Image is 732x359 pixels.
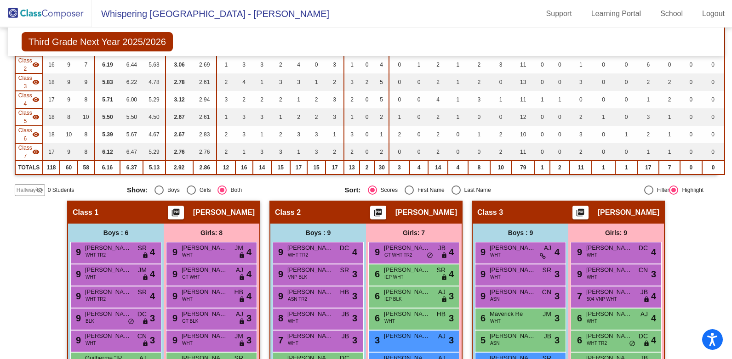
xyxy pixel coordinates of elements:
[193,143,217,161] td: 2.76
[414,186,445,194] div: First Name
[326,56,344,73] td: 3
[511,73,535,91] td: 13
[638,161,659,174] td: 17
[377,186,398,194] div: Scores
[32,79,40,86] mat-icon: visibility
[374,108,389,126] td: 2
[511,161,535,174] td: 79
[638,56,659,73] td: 6
[468,73,490,91] td: 2
[570,91,592,108] td: 0
[120,161,143,174] td: 6.37
[73,208,98,217] span: Class 1
[78,91,95,108] td: 8
[120,108,143,126] td: 5.50
[568,224,664,242] div: Girls: 9
[678,186,703,194] div: Highlight
[615,108,638,126] td: 0
[193,73,217,91] td: 2.61
[193,108,217,126] td: 2.61
[428,73,448,91] td: 2
[15,73,43,91] td: Jennnifer Russell - No Class Name
[702,91,725,108] td: 0
[95,126,120,143] td: 5.39
[344,56,360,73] td: 1
[468,56,490,73] td: 2
[15,108,43,126] td: Elizabeth Leon Ramirez - No Class Name
[307,143,326,161] td: 3
[235,91,253,108] td: 2
[290,73,308,91] td: 3
[461,186,491,194] div: Last Name
[120,56,143,73] td: 6.44
[410,126,428,143] td: 0
[448,143,468,161] td: 0
[389,91,410,108] td: 0
[490,91,511,108] td: 1
[592,56,615,73] td: 0
[193,56,217,73] td: 2.69
[78,161,95,174] td: 58
[18,126,32,143] span: Class 6
[43,56,60,73] td: 16
[217,73,235,91] td: 2
[360,126,375,143] td: 0
[326,161,344,174] td: 17
[120,91,143,108] td: 6.00
[193,126,217,143] td: 2.83
[428,108,448,126] td: 2
[410,73,428,91] td: 0
[374,56,389,73] td: 4
[166,91,193,108] td: 3.12
[270,224,366,242] div: Boys : 9
[326,143,344,161] td: 2
[702,143,725,161] td: 0
[570,108,592,126] td: 2
[374,126,389,143] td: 1
[550,143,570,161] td: 0
[448,56,468,73] td: 1
[43,126,60,143] td: 18
[374,143,389,161] td: 2
[344,73,360,91] td: 3
[193,208,255,217] span: [PERSON_NAME]
[468,143,490,161] td: 0
[374,91,389,108] td: 5
[539,6,579,21] a: Support
[448,108,468,126] td: 1
[511,91,535,108] td: 11
[428,91,448,108] td: 4
[372,208,383,221] mat-icon: picture_as_pdf
[638,126,659,143] td: 2
[410,56,428,73] td: 1
[490,56,511,73] td: 3
[680,143,702,161] td: 0
[366,224,462,242] div: Girls: 7
[535,56,549,73] td: 0
[32,96,40,103] mat-icon: visibility
[360,73,375,91] td: 2
[448,91,468,108] td: 1
[592,108,615,126] td: 1
[535,126,549,143] td: 0
[143,56,165,73] td: 5.63
[360,161,375,174] td: 2
[344,143,360,161] td: 2
[535,91,549,108] td: 1
[271,73,290,91] td: 3
[468,91,490,108] td: 3
[389,73,410,91] td: 0
[490,108,511,126] td: 0
[60,91,78,108] td: 9
[143,161,165,174] td: 5.13
[550,126,570,143] td: 0
[18,91,32,108] span: Class 4
[78,126,95,143] td: 8
[227,186,242,194] div: Both
[702,126,725,143] td: 0
[468,161,490,174] td: 8
[32,131,40,138] mat-icon: visibility
[511,56,535,73] td: 11
[271,91,290,108] td: 2
[592,126,615,143] td: 0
